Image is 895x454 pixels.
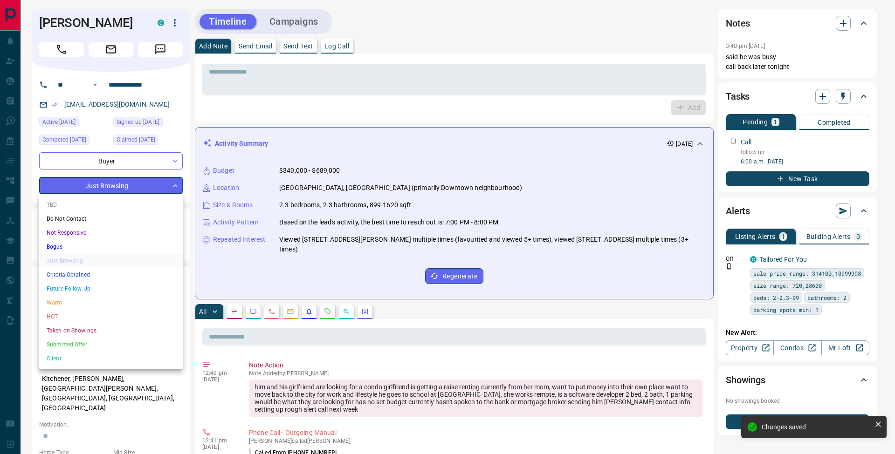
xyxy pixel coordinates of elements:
[39,240,183,254] li: Bogus
[39,198,183,212] li: TBD
[39,338,183,352] li: Submitted Offer
[39,212,183,226] li: Do Not Contact
[39,226,183,240] li: Not Responsive
[39,282,183,296] li: Future Follow Up
[39,310,183,324] li: HOT
[39,324,183,338] li: Taken on Showings
[39,296,183,310] li: Warm
[39,352,183,366] li: Client
[762,423,871,431] div: Changes saved
[39,268,183,282] li: Criteria Obtained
